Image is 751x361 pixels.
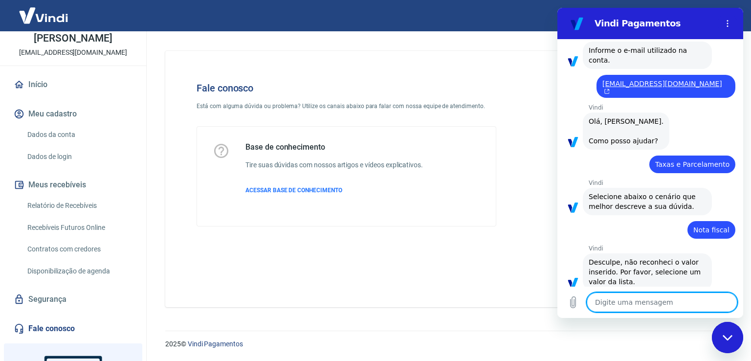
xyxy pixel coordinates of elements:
[245,187,342,194] span: ACESSAR BASE DE CONHECIMENTO
[245,142,423,152] h5: Base de conhecimento
[12,0,75,30] img: Vindi
[34,33,112,44] p: [PERSON_NAME]
[538,67,686,197] img: Fale conosco
[23,239,134,259] a: Contratos com credores
[12,74,134,95] a: Início
[188,340,243,348] a: Vindi Pagamentos
[165,339,728,349] p: 2025 ©
[12,289,134,310] a: Segurança
[23,261,134,281] a: Disponibilização de agenda
[12,318,134,339] a: Fale conosco
[197,82,496,94] h4: Fale conosco
[19,47,127,58] p: [EMAIL_ADDRESS][DOMAIN_NAME]
[712,322,743,353] iframe: Botão para abrir a janela de mensagens, conversa em andamento
[557,8,743,318] iframe: Janela de mensagens
[197,102,496,111] p: Está com alguma dúvida ou problema? Utilize os canais abaixo para falar com nossa equipe de atend...
[704,7,739,25] button: Sair
[12,174,134,196] button: Meus recebíveis
[23,196,134,216] a: Relatório de Recebíveis
[23,147,134,167] a: Dados de login
[245,186,423,195] a: ACESSAR BASE DE CONHECIMENTO
[12,103,134,125] button: Meu cadastro
[23,125,134,145] a: Dados da conta
[23,218,134,238] a: Recebíveis Futuros Online
[245,160,423,170] h6: Tire suas dúvidas com nossos artigos e vídeos explicativos.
